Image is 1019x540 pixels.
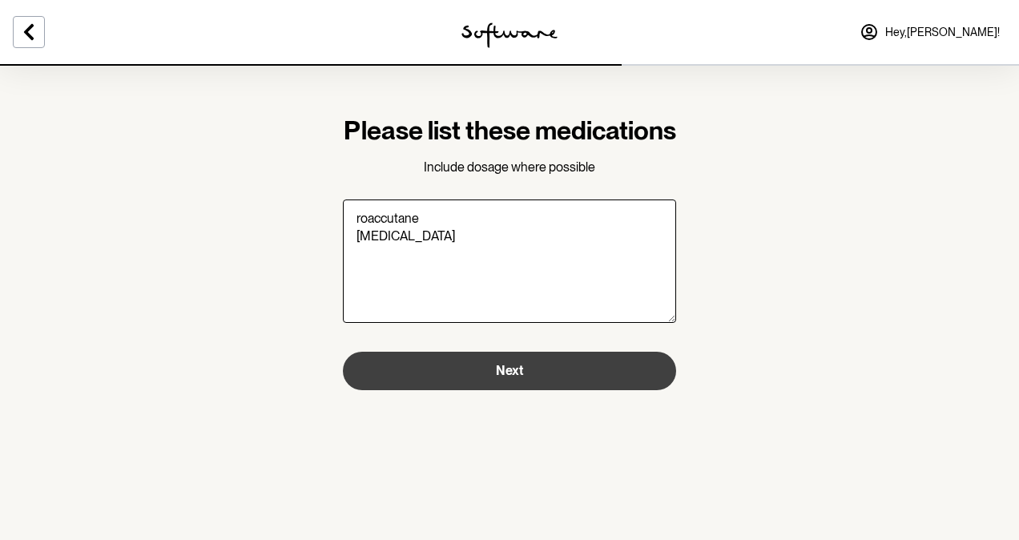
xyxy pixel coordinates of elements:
span: Hey, [PERSON_NAME] ! [885,26,1000,39]
span: Next [496,363,523,378]
a: Hey,[PERSON_NAME]! [850,13,1009,51]
button: Next [343,352,676,390]
span: Include dosage where possible [424,159,595,175]
img: software logo [461,22,558,48]
textarea: Please list these medications [343,199,676,323]
h1: Please list these medications [344,115,676,146]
